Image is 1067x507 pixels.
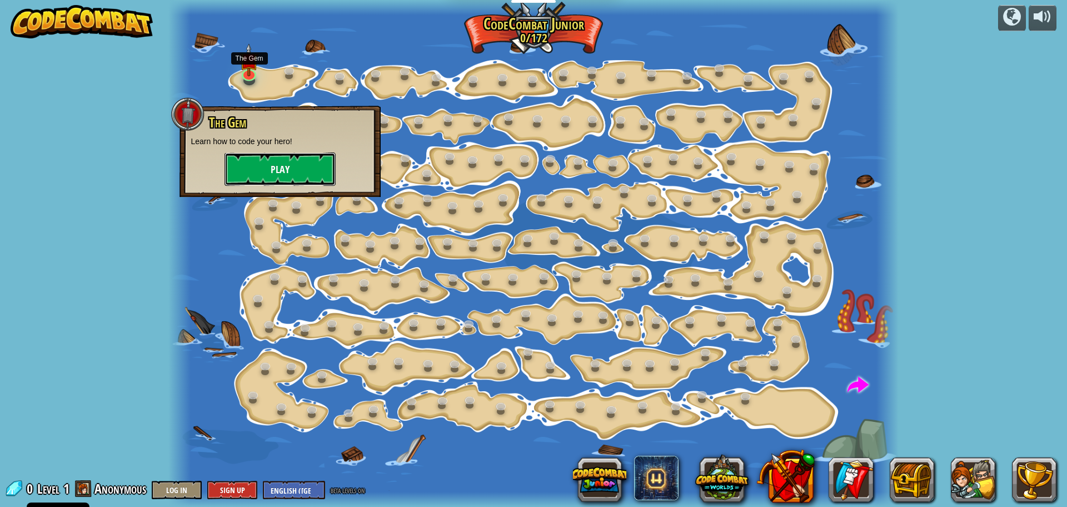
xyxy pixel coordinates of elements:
span: Anonymous [94,480,146,498]
button: Play [225,152,336,186]
button: Adjust volume [1029,5,1056,31]
span: Level [37,480,59,498]
span: 0 [27,480,36,498]
img: CodeCombat - Learn how to code by playing a game [11,5,153,38]
span: 1 [63,480,69,498]
img: level-banner-unstarted.png [240,43,258,76]
button: Log In [152,481,202,499]
span: beta levels on [331,485,365,495]
p: Learn how to code your hero! [191,136,370,147]
button: Campaigns [998,5,1026,31]
button: Sign Up [207,481,257,499]
span: The Gem [209,113,246,132]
